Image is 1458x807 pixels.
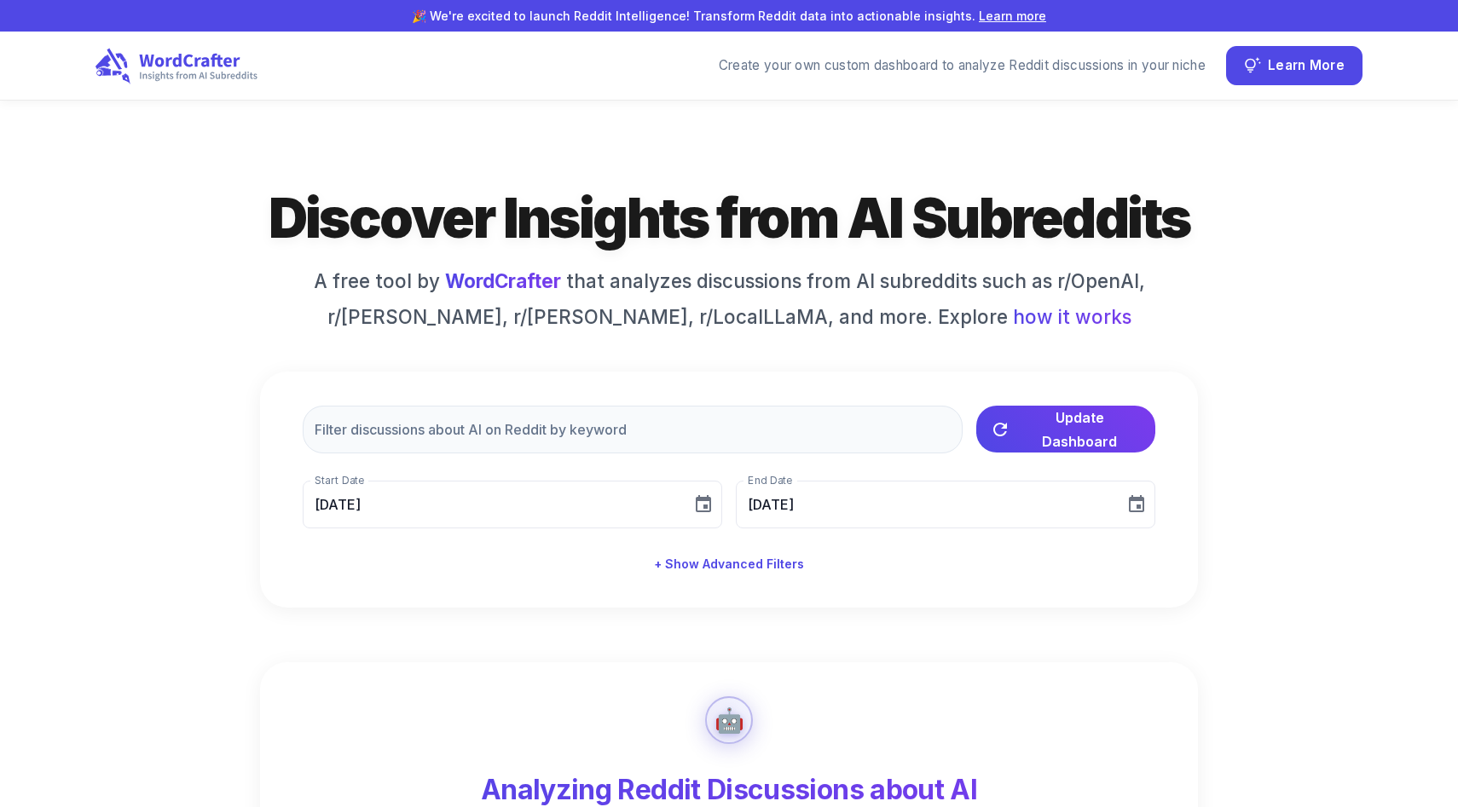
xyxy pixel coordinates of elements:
[719,56,1206,76] div: Create your own custom dashboard to analyze Reddit discussions in your niche
[715,702,744,738] div: 🤖
[976,406,1155,452] button: Update Dashboard
[1226,46,1363,85] button: Learn More
[315,473,364,487] label: Start Date
[686,487,720,522] button: Choose date, selected date is Aug 4, 2025
[979,9,1046,23] a: Learn more
[1268,55,1345,78] span: Learn More
[303,267,1155,331] h6: A free tool by that analyzes discussions from AI subreddits such as r/OpenAI, r/[PERSON_NAME], r/...
[1017,406,1142,453] span: Update Dashboard
[303,481,680,528] input: MM/DD/YYYY
[736,481,1113,528] input: MM/DD/YYYY
[1013,303,1131,331] span: how it works
[27,7,1431,25] p: 🎉 We're excited to launch Reddit Intelligence! Transform Reddit data into actionable insights.
[647,549,811,580] button: + Show Advanced Filters
[303,406,963,453] input: Filter discussions about AI on Reddit by keyword
[445,269,561,292] a: WordCrafter
[1120,487,1154,522] button: Choose date, selected date is Aug 20, 2025
[748,473,792,487] label: End Date
[132,182,1326,253] h1: Discover Insights from AI Subreddits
